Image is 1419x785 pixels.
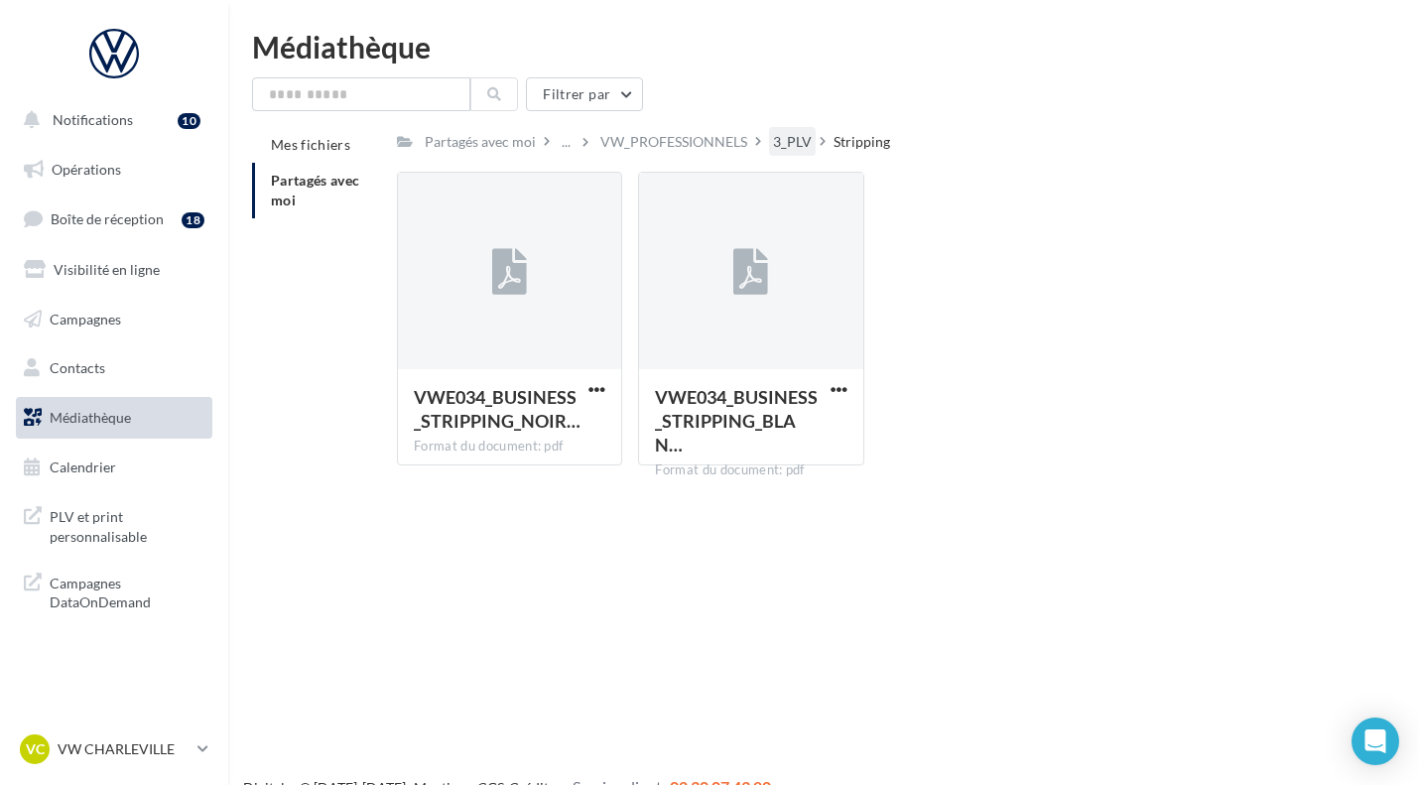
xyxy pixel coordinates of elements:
a: Boîte de réception18 [12,197,216,240]
a: Visibilité en ligne [12,249,216,291]
span: PLV et print personnalisable [50,503,204,546]
span: Boîte de réception [51,210,164,227]
span: Opérations [52,161,121,178]
div: 18 [182,212,204,228]
a: Calendrier [12,447,216,488]
div: Partagés avec moi [425,132,536,152]
div: Stripping [834,132,890,152]
span: Notifications [53,111,133,128]
a: Campagnes [12,299,216,340]
a: Opérations [12,149,216,191]
span: Calendrier [50,458,116,475]
button: Notifications 10 [12,99,208,141]
span: Contacts [50,359,105,376]
p: VW CHARLEVILLE [58,739,190,759]
div: 10 [178,113,200,129]
div: Open Intercom Messenger [1352,718,1399,765]
span: VWE034_BUSINESS_STRIPPING_BLANC_1000x400_50PC_HD [655,386,818,456]
span: Mes fichiers [271,136,350,153]
span: Campagnes [50,310,121,327]
div: VW_PROFESSIONNELS [600,132,747,152]
a: VC VW CHARLEVILLE [16,730,212,768]
span: VWE034_BUSINESS_STRIPPING_NOIR_1000x400_50PC_HD [414,386,580,432]
span: Partagés avec moi [271,172,360,208]
button: Filtrer par [526,77,643,111]
span: Campagnes DataOnDemand [50,570,204,612]
div: Médiathèque [252,32,1395,62]
div: Format du document: pdf [414,438,605,456]
div: 3_PLV [773,132,812,152]
span: VC [26,739,45,759]
a: Médiathèque [12,397,216,439]
span: Visibilité en ligne [54,261,160,278]
div: Format du document: pdf [655,461,846,479]
a: Campagnes DataOnDemand [12,562,216,620]
span: Médiathèque [50,409,131,426]
a: PLV et print personnalisable [12,495,216,554]
a: Contacts [12,347,216,389]
div: ... [558,128,575,156]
